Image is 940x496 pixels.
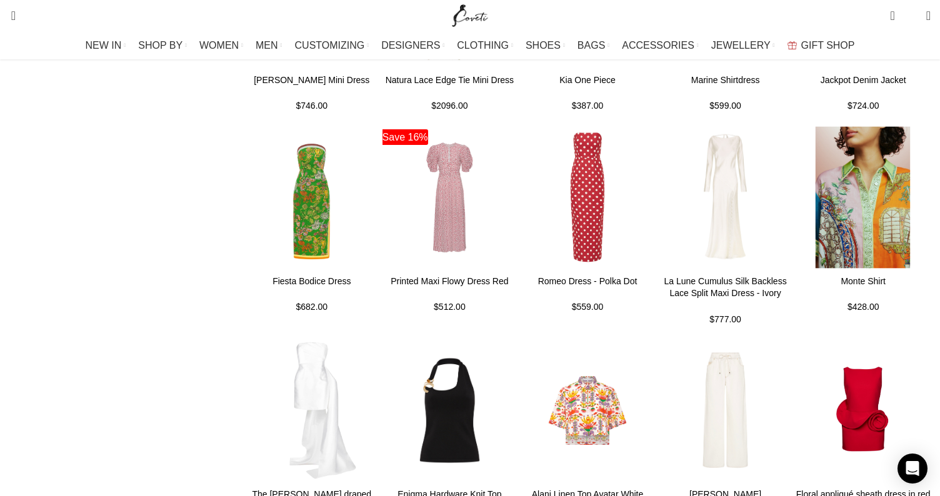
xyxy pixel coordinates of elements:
[244,275,379,314] a: Fiesta Bodice Dress $682.00
[787,33,855,58] a: GIFT SHOP
[658,275,793,300] h4: La Lune Cumulus Silk Backless Lace Split Maxi Dress - Ivory
[520,335,655,485] img: Borgo-de-Nor-Alani-Linen-Top-Avatar-White-6.jpg
[457,39,509,51] span: CLOTHING
[709,101,741,111] span: $599.00
[796,275,931,288] h4: Monte Shirt
[847,302,879,312] span: $428.00
[520,275,655,288] h4: Romeo Dress - Polka Dot
[796,74,931,113] a: Jackpot Denim Jacket $724.00
[244,74,379,87] h4: [PERSON_NAME] Mini Dress
[449,9,491,20] a: Site logo
[520,275,655,314] a: Romeo Dress - Polka Dot $559.00
[622,33,699,58] a: ACCESSORIES
[382,74,517,87] h4: Natura Lace Edge Tie Mini Dress
[577,33,609,58] a: BAGS
[526,39,561,51] span: SHOES
[520,74,655,87] h4: Kia One Piece
[622,39,694,51] span: ACCESSORIES
[711,39,771,51] span: JEWELLERY
[572,101,604,111] span: $387.00
[457,33,513,58] a: CLOTHING
[256,39,278,51] span: MEN
[382,275,517,314] a: Printed Maxi Flowy Dress Red $512.00
[244,335,379,485] img: Solace-London-The-Meyer-draped-minidress.jpg
[244,122,379,272] img: Alemais-Fiesta-Bodice-Dress-3.jpg
[3,3,16,28] a: Search
[796,74,931,87] h4: Jackpot Denim Jacket
[382,275,517,288] h4: Printed Maxi Flowy Dress Red
[711,33,775,58] a: JEWELLERY
[658,74,793,87] h4: Marine Shirtdress
[904,3,917,28] div: My Wishlist
[256,33,282,58] a: MEN
[520,74,655,113] a: Kia One Piece $387.00
[907,12,916,22] span: 0
[381,33,444,58] a: DESIGNERS
[382,335,517,485] img: Aje-Enigma-Hardware-Knit-Top.jpg
[86,33,126,58] a: NEW IN
[577,39,605,51] span: BAGS
[244,275,379,288] h4: Fiesta Bodice Dress
[796,275,931,314] a: Monte Shirt $428.00
[295,33,369,58] a: CUSTOMIZING
[382,129,428,146] span: Save 16%
[434,302,466,312] span: $512.00
[658,275,793,327] a: La Lune Cumulus Silk Backless Lace Split Maxi Dress - Ivory $777.00
[382,122,517,272] img: Rotate-Birger-Christensen-Printed-Maxi-Flowy-Dress-Red84300_nobg.png
[295,39,365,51] span: CUSTOMIZING
[787,41,797,49] img: GiftBag
[891,6,901,16] span: 0
[296,302,327,312] span: $682.00
[658,122,793,272] img: Shona-Joy-La-Lune-Cumulus-Silk-Backless-Lace-Split-Maxi-Dress-Ivory-347877_nobg.png
[199,39,239,51] span: WOMEN
[431,101,467,111] span: $2096.00
[794,120,932,274] img: Alemais-Monte-Shirt-2-1.jpg
[801,39,855,51] span: GIFT SHOP
[381,39,440,51] span: DESIGNERS
[658,335,793,485] img: Aje-Sadie-Denim-Jeans.jpg
[709,314,741,324] span: $777.00
[526,33,565,58] a: SHOES
[520,122,655,272] img: Posse-The-label-Romeo-Dress-Polka-Dot.jpg
[296,101,327,111] span: $746.00
[884,3,901,28] a: 0
[382,74,517,113] a: Natura Lace Edge Tie Mini Dress $2096.00
[138,39,182,51] span: SHOP BY
[86,39,122,51] span: NEW IN
[847,101,879,111] span: $724.00
[658,74,793,113] a: Marine Shirtdress $599.00
[572,302,604,312] span: $559.00
[199,33,243,58] a: WOMEN
[897,454,927,484] div: Open Intercom Messenger
[138,33,187,58] a: SHOP BY
[3,33,937,58] div: Main navigation
[796,335,931,485] img: Magda-Butrym-Floral-applique-sheath-dress-in-red-scaled45977_nobg.png
[244,74,379,113] a: [PERSON_NAME] Mini Dress $746.00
